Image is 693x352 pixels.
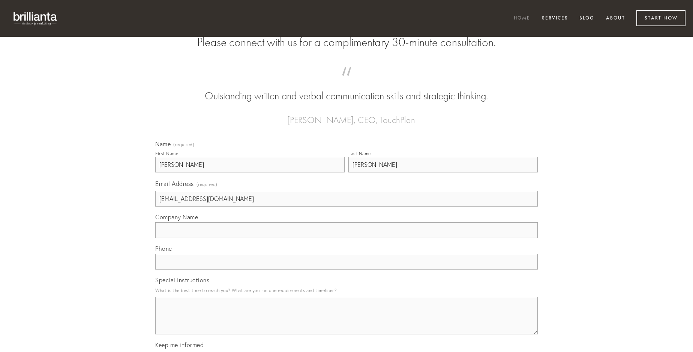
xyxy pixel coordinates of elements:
[167,74,526,103] blockquote: Outstanding written and verbal communication skills and strategic thinking.
[155,140,171,148] span: Name
[155,245,172,252] span: Phone
[155,213,198,221] span: Company Name
[167,103,526,127] figcaption: — [PERSON_NAME], CEO, TouchPlan
[348,151,371,156] div: Last Name
[196,179,217,189] span: (required)
[537,12,573,25] a: Services
[173,142,194,147] span: (required)
[155,276,209,284] span: Special Instructions
[155,151,178,156] div: First Name
[155,341,204,349] span: Keep me informed
[636,10,685,26] a: Start Now
[574,12,599,25] a: Blog
[509,12,535,25] a: Home
[155,285,538,295] p: What is the best time to reach you? What are your unique requirements and timelines?
[167,74,526,89] span: “
[155,180,194,187] span: Email Address
[7,7,64,29] img: brillianta - research, strategy, marketing
[155,35,538,49] h2: Please connect with us for a complimentary 30-minute consultation.
[601,12,630,25] a: About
